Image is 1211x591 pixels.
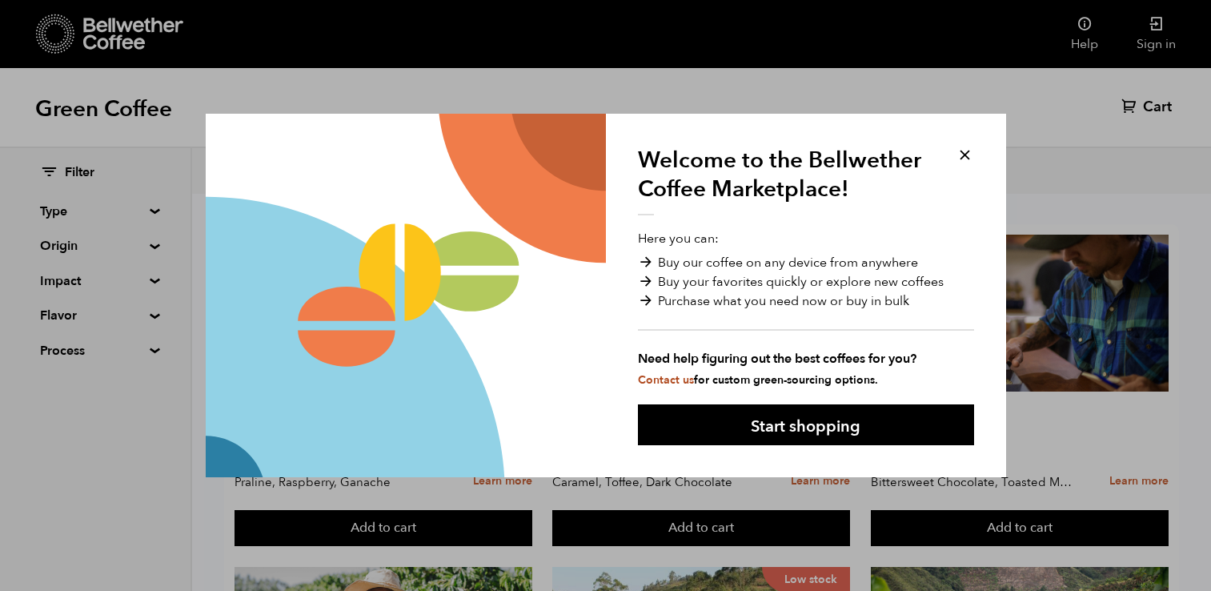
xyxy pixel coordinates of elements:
[638,372,694,388] a: Contact us
[638,291,974,311] li: Purchase what you need now or buy in bulk
[638,272,974,291] li: Buy your favorites quickly or explore new coffees
[638,404,974,445] button: Start shopping
[638,146,934,216] h1: Welcome to the Bellwether Coffee Marketplace!
[638,253,974,272] li: Buy our coffee on any device from anywhere
[638,372,878,388] small: for custom green-sourcing options.
[638,229,974,388] p: Here you can:
[638,349,974,368] strong: Need help figuring out the best coffees for you?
